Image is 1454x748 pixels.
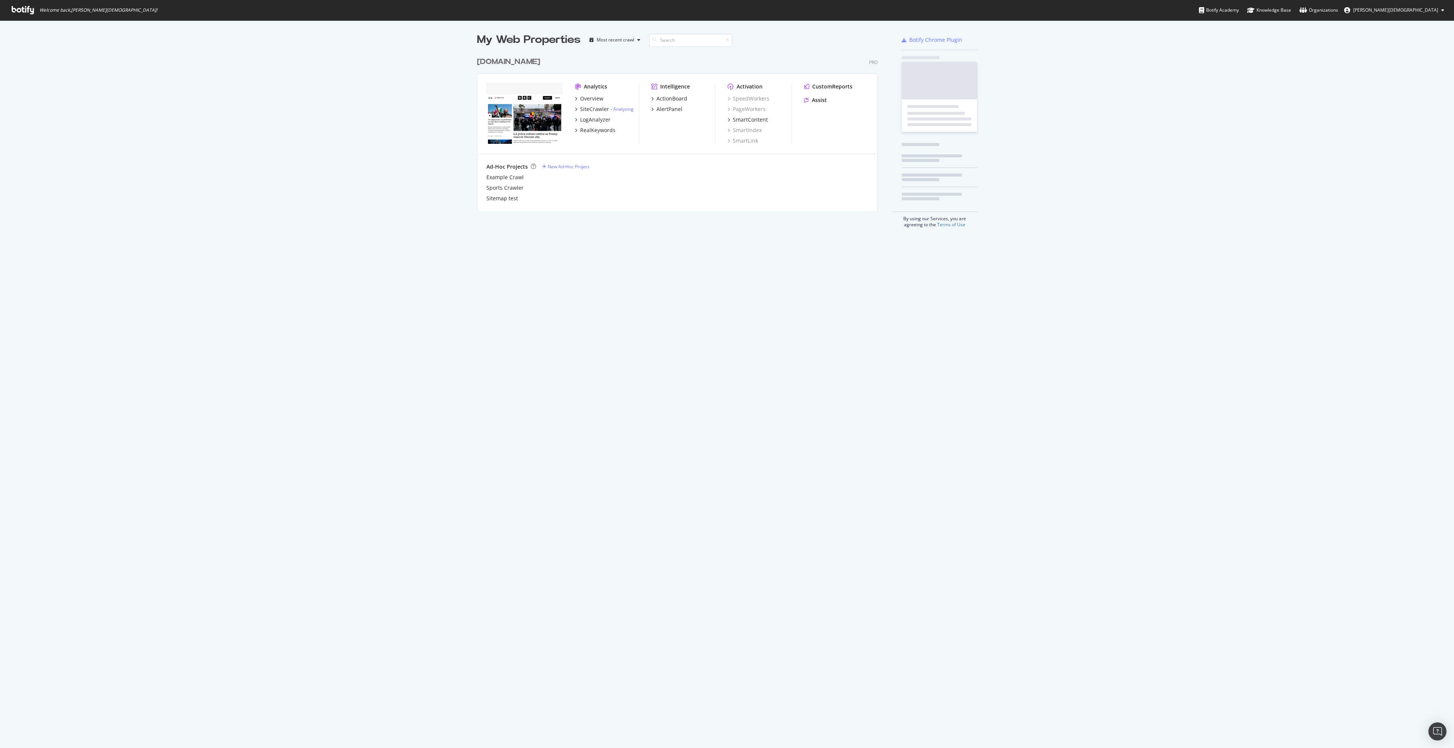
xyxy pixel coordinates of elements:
[486,83,563,144] img: www.bbc.co.uk
[1428,722,1446,740] div: Open Intercom Messenger
[486,195,518,202] a: Sitemap test
[812,96,827,104] div: Assist
[812,83,852,90] div: CustomReports
[584,83,607,90] div: Analytics
[575,126,615,134] a: RealKeywords
[728,137,758,145] a: SmartLink
[804,83,852,90] a: CustomReports
[728,105,766,113] a: PageWorkers
[649,34,732,47] input: Search
[728,95,769,102] a: SpeedWorkers
[892,212,977,228] div: By using our Services, you are agreeing to the
[548,163,590,170] div: New Ad-Hoc Project
[651,105,682,113] a: AlertPanel
[660,83,690,90] div: Intelligence
[486,184,524,192] a: Sports Crawler
[477,56,540,67] div: [DOMAIN_NAME]
[733,116,768,123] div: SmartContent
[575,105,634,113] a: SiteCrawler- Analyzing
[937,221,965,228] a: Terms of Use
[909,36,962,44] div: Botify Chrome Plugin
[1247,6,1291,14] div: Knowledge Base
[580,116,611,123] div: LogAnalyzer
[902,36,962,44] a: Botify Chrome Plugin
[586,34,643,46] button: Most recent crawl
[575,116,611,123] a: LogAnalyzer
[737,83,763,90] div: Activation
[580,95,603,102] div: Overview
[651,95,687,102] a: ActionBoard
[597,38,634,42] div: Most recent crawl
[869,59,878,66] div: Pro
[613,106,634,112] a: Analyzing
[1338,4,1450,16] button: [PERSON_NAME][DEMOGRAPHIC_DATA]
[656,95,687,102] div: ActionBoard
[486,163,528,171] div: Ad-Hoc Projects
[542,163,590,170] a: New Ad-Hoc Project
[575,95,603,102] a: Overview
[40,7,157,13] span: Welcome back, [PERSON_NAME][DEMOGRAPHIC_DATA] !
[1199,6,1239,14] div: Botify Academy
[728,126,762,134] a: SmartIndex
[477,56,543,67] a: [DOMAIN_NAME]
[728,116,768,123] a: SmartContent
[804,96,827,104] a: Assist
[477,32,580,47] div: My Web Properties
[580,126,615,134] div: RealKeywords
[1299,6,1338,14] div: Organizations
[1353,7,1438,13] span: Mohammed Ahmadi
[486,174,524,181] a: Example Crawl
[477,47,884,211] div: grid
[611,106,634,112] div: -
[580,105,609,113] div: SiteCrawler
[656,105,682,113] div: AlertPanel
